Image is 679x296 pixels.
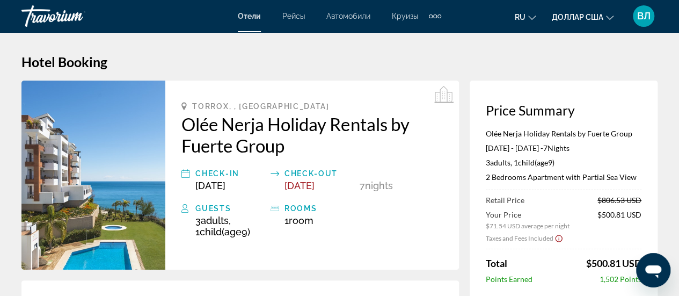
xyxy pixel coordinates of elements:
a: Автомобили [326,12,370,20]
button: Show Taxes and Fees breakdown [486,233,563,243]
span: Child [200,226,222,237]
button: Изменить валюту [552,9,614,25]
span: ( 9) [200,226,250,237]
span: 3 [486,158,510,167]
span: Points Earned [486,275,532,284]
span: Adults [201,215,229,226]
span: 7 [359,180,364,191]
p: 2 Bedrooms Apartment with Partial Sea View [486,172,641,182]
span: $500.81 USD [597,210,641,230]
h3: Price Summary [486,102,641,118]
span: Torrox, , [GEOGRAPHIC_DATA] [192,102,329,111]
a: Круизы [392,12,418,20]
span: Age [224,226,242,237]
div: rooms [284,202,354,215]
button: Меню пользователя [630,5,658,27]
font: ru [515,13,525,21]
span: , 1 [195,215,250,237]
span: , 1 [510,158,554,167]
span: $500.81 USD [586,257,641,269]
h1: Hotel Booking [21,54,658,70]
button: Show Taxes and Fees disclaimer [554,233,563,243]
span: Your Price [486,210,570,219]
a: Отели [238,12,261,20]
font: доллар США [552,13,603,21]
span: $71.54 USD average per night [486,222,570,230]
p: Olée Nerja Holiday Rentals by Fuerte Group [486,129,641,138]
span: 7 [543,143,547,153]
span: ( 9) [518,158,554,167]
span: 1 [284,215,313,226]
span: $806.53 USD [597,196,641,205]
span: Room [289,215,313,226]
a: Рейсы [282,12,305,20]
span: Retail Price [486,196,524,205]
a: Травориум [21,2,129,30]
span: Taxes and Fees Included [486,234,553,242]
span: [DATE] [284,180,315,191]
span: Child [518,158,535,167]
iframe: Кнопка запуска окна обмена сообщениями [636,253,670,287]
p: [DATE] - [DATE] - [486,143,641,153]
a: Olée Nerja Holiday Rentals by Fuerte Group [181,113,443,156]
span: Adults [490,158,510,167]
span: Nights [364,180,392,191]
button: Изменить язык [515,9,536,25]
span: 1,502 Points [600,275,641,284]
div: Guests [195,202,265,215]
span: 3 [195,215,229,226]
span: Age [537,158,548,167]
button: Дополнительные элементы навигации [429,8,441,25]
font: ВЛ [637,10,651,21]
div: Check-out [284,167,354,180]
div: Check-in [195,167,265,180]
span: [DATE] [195,180,225,191]
span: Total [486,257,507,269]
span: Nights [547,143,570,153]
